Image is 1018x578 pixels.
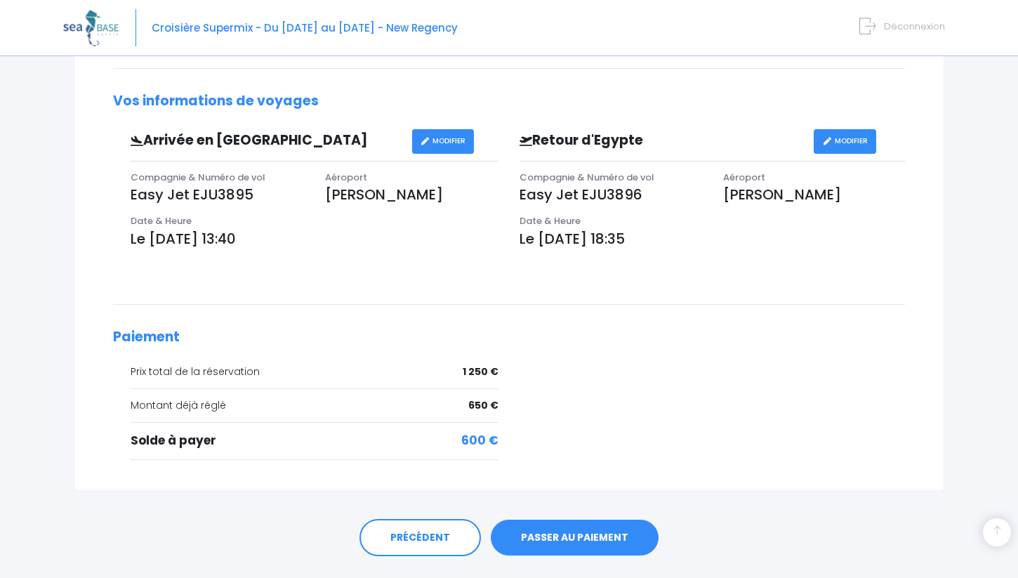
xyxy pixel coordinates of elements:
span: 600 € [461,432,498,450]
span: Date & Heure [131,214,192,228]
div: Solde à payer [131,432,498,450]
div: Prix total de la réservation [131,364,498,379]
span: Croisière Supermix - Du [DATE] au [DATE] - New Regency [152,20,458,35]
a: PASSER AU PAIEMENT [491,520,659,556]
span: Compagnie & Numéro de vol [131,171,265,184]
span: Déconnexion [884,20,945,33]
span: Date & Heure [520,214,581,228]
span: Aéroport [325,171,367,184]
h2: Paiement [113,329,905,346]
span: 1 250 € [463,364,498,379]
p: [PERSON_NAME] [325,184,498,205]
p: Easy Jet EJU3895 [131,184,304,205]
h3: Retour d'Egypte [509,133,814,149]
a: MODIFIER [814,129,876,154]
a: MODIFIER [412,129,475,154]
span: 650 € [468,398,498,413]
div: Montant déjà réglé [131,398,498,413]
p: Le [DATE] 13:40 [131,228,498,249]
a: PRÉCÉDENT [359,519,481,557]
span: Compagnie & Numéro de vol [520,171,654,184]
p: Easy Jet EJU3896 [520,184,702,205]
h3: Arrivée en [GEOGRAPHIC_DATA] [120,133,412,149]
h2: Vos informations de voyages [113,93,905,110]
p: Le [DATE] 18:35 [520,228,905,249]
p: [PERSON_NAME] [723,184,906,205]
span: Aéroport [723,171,765,184]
